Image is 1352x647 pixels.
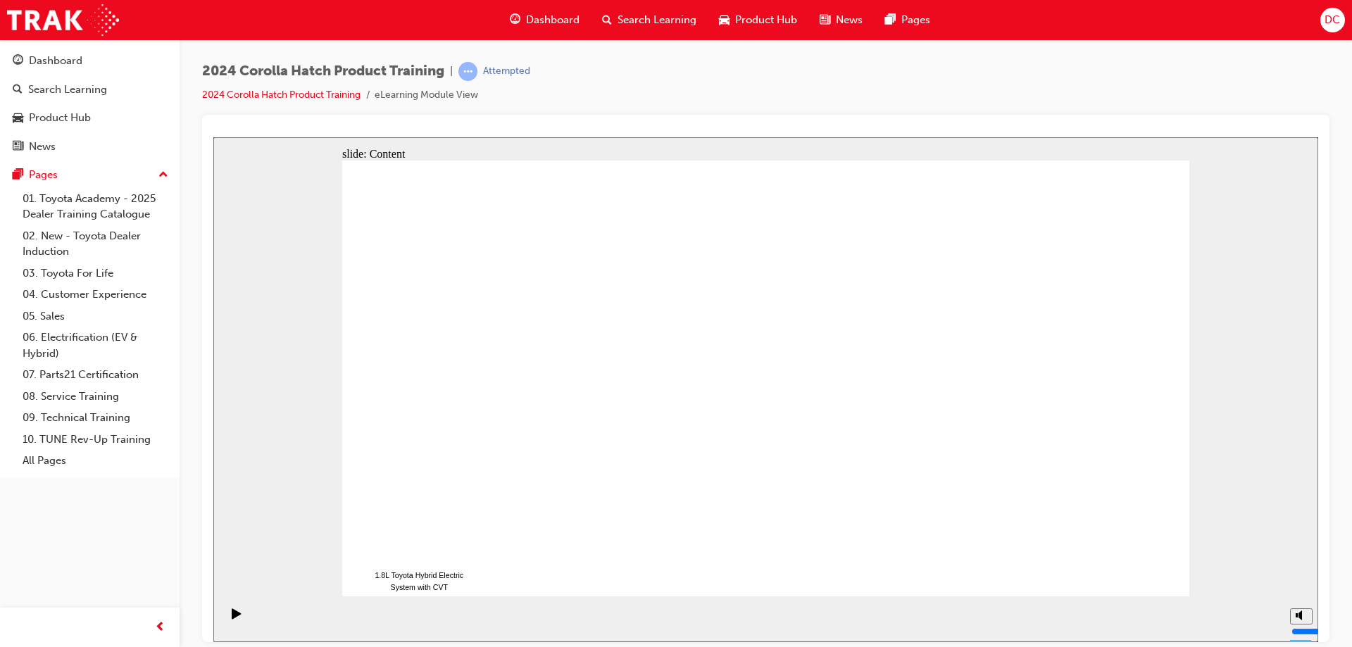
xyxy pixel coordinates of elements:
[29,110,91,126] div: Product Hub
[1325,12,1340,28] span: DC
[13,84,23,96] span: search-icon
[29,53,82,69] div: Dashboard
[1078,489,1169,500] input: volume
[6,77,174,103] a: Search Learning
[7,459,31,505] div: playback controls
[6,105,174,131] a: Product Hub
[17,364,174,386] a: 07. Parts21 Certification
[17,263,174,284] a: 03. Toyota For Life
[13,141,23,153] span: news-icon
[6,162,174,188] button: Pages
[591,6,708,34] a: search-iconSearch Learning
[450,63,453,80] span: |
[458,62,477,81] span: learningRecordVerb_ATTEMPT-icon
[836,12,863,28] span: News
[158,166,168,184] span: up-icon
[17,407,174,429] a: 09. Technical Training
[7,470,31,494] button: Play (Ctrl+Alt+P)
[874,6,941,34] a: pages-iconPages
[155,619,165,636] span: prev-icon
[6,45,174,162] button: DashboardSearch LearningProduct HubNews
[13,55,23,68] span: guage-icon
[735,12,797,28] span: Product Hub
[29,167,58,183] div: Pages
[17,386,174,408] a: 08. Service Training
[6,134,174,160] a: News
[808,6,874,34] a: news-iconNews
[618,12,696,28] span: Search Learning
[510,11,520,29] span: guage-icon
[17,450,174,472] a: All Pages
[885,11,896,29] span: pages-icon
[526,12,580,28] span: Dashboard
[7,4,119,36] img: Trak
[719,11,730,29] span: car-icon
[901,12,930,28] span: Pages
[708,6,808,34] a: car-iconProduct Hub
[1070,459,1098,505] div: misc controls
[202,63,444,80] span: 2024 Corolla Hatch Product Training
[602,11,612,29] span: search-icon
[483,65,530,78] div: Attempted
[6,48,174,74] a: Dashboard
[28,82,107,98] div: Search Learning
[17,188,174,225] a: 01. Toyota Academy - 2025 Dealer Training Catalogue
[375,87,478,103] li: eLearning Module View
[13,112,23,125] span: car-icon
[1077,471,1099,487] button: Mute (Ctrl+Alt+M)
[17,225,174,263] a: 02. New - Toyota Dealer Induction
[17,306,174,327] a: 05. Sales
[820,11,830,29] span: news-icon
[202,89,361,101] a: 2024 Corolla Hatch Product Training
[1320,8,1345,32] button: DC
[13,169,23,182] span: pages-icon
[17,284,174,306] a: 04. Customer Experience
[17,327,174,364] a: 06. Electrification (EV & Hybrid)
[17,429,174,451] a: 10. TUNE Rev-Up Training
[499,6,591,34] a: guage-iconDashboard
[29,139,56,155] div: News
